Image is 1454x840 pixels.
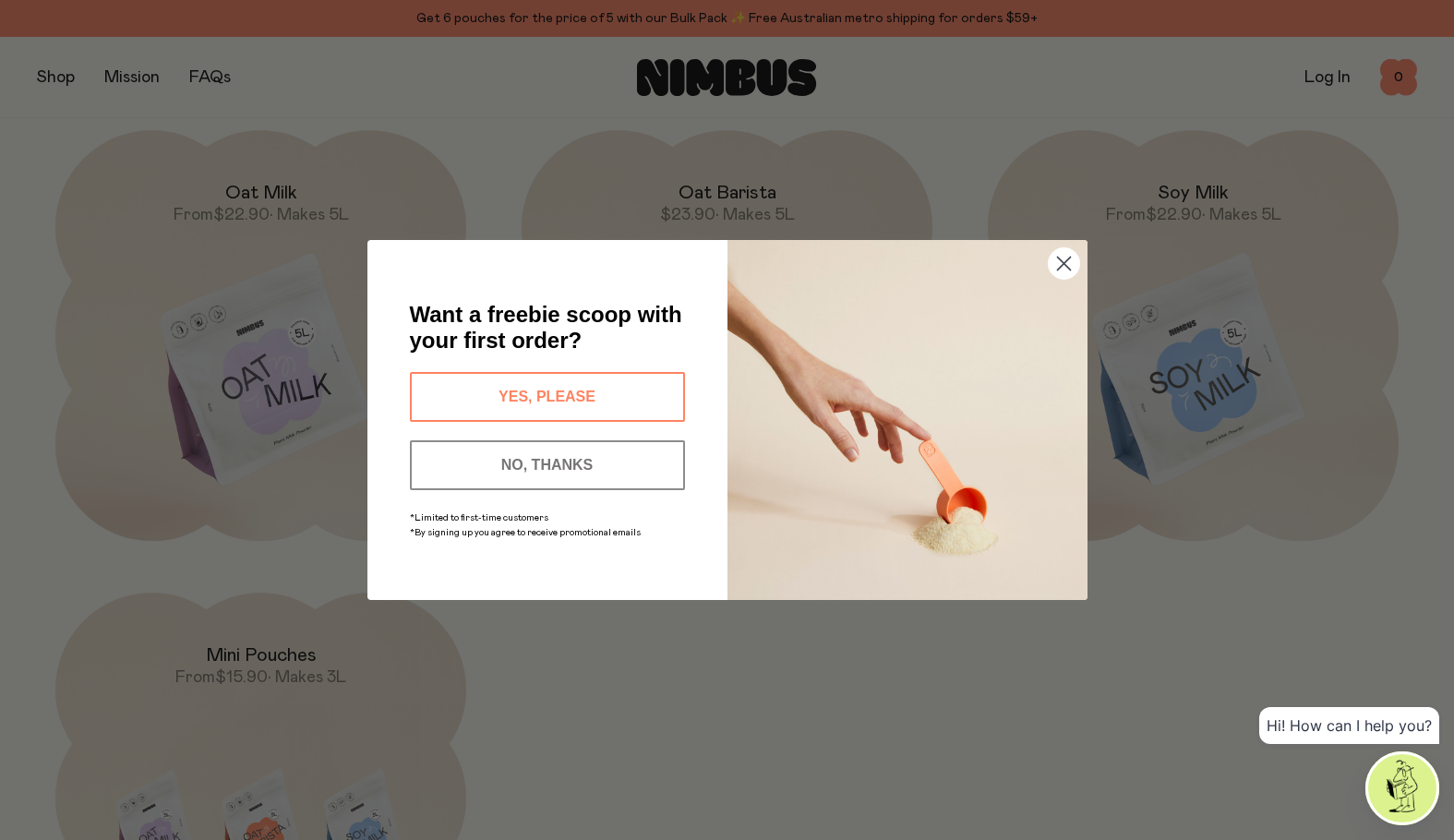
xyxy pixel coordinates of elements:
[1259,707,1439,744] div: Hi! How can I help you?
[410,440,685,490] button: NO, THANKS
[727,240,1087,600] img: c0d45117-8e62-4a02-9742-374a5db49d45.jpeg
[410,302,682,353] span: Want a freebie scoop with your first order?
[410,372,685,422] button: YES, PLEASE
[1048,247,1080,280] button: Close dialog
[410,528,641,537] span: *By signing up you agree to receive promotional emails
[1368,754,1436,822] img: agent
[410,513,548,522] span: *Limited to first-time customers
